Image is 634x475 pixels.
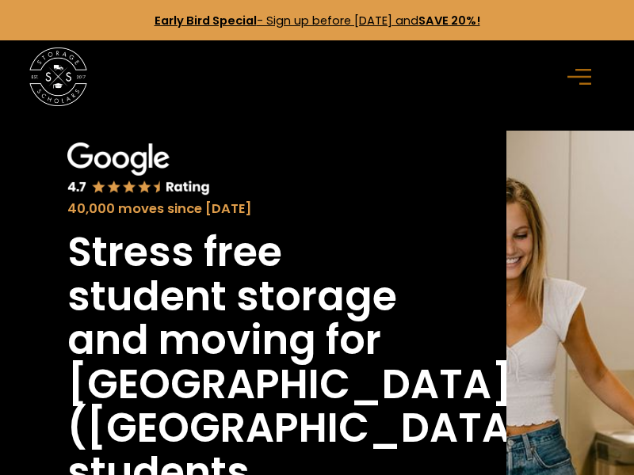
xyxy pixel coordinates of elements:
[67,363,551,450] h1: [GEOGRAPHIC_DATA] ([GEOGRAPHIC_DATA])
[67,199,415,219] div: 40,000 moves since [DATE]
[559,54,605,101] div: menu
[67,142,210,197] img: Google 4.7 star rating
[29,47,87,105] img: Storage Scholars main logo
[155,13,257,28] strong: Early Bird Special
[29,47,87,105] a: home
[155,13,480,28] a: Early Bird Special- Sign up before [DATE] andSAVE 20%!
[418,13,480,28] strong: SAVE 20%!
[67,230,415,362] h1: Stress free student storage and moving for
